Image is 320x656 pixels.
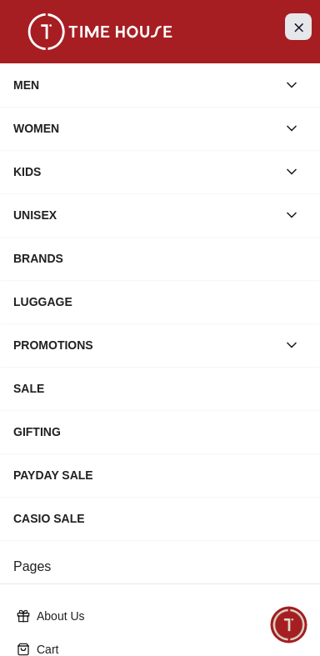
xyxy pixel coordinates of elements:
[271,607,307,643] div: Chat Widget
[37,608,297,624] p: About Us
[13,287,307,317] div: LUGGAGE
[13,70,277,100] div: MEN
[13,157,277,187] div: KIDS
[13,460,307,490] div: PAYDAY SALE
[13,503,307,533] div: CASIO SALE
[13,417,307,447] div: GIFTING
[13,330,277,360] div: PROMOTIONS
[17,13,183,50] img: ...
[285,13,312,40] button: Close Menu
[13,113,277,143] div: WOMEN
[13,373,307,403] div: SALE
[13,243,307,273] div: BRANDS
[13,200,277,230] div: UNISEX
